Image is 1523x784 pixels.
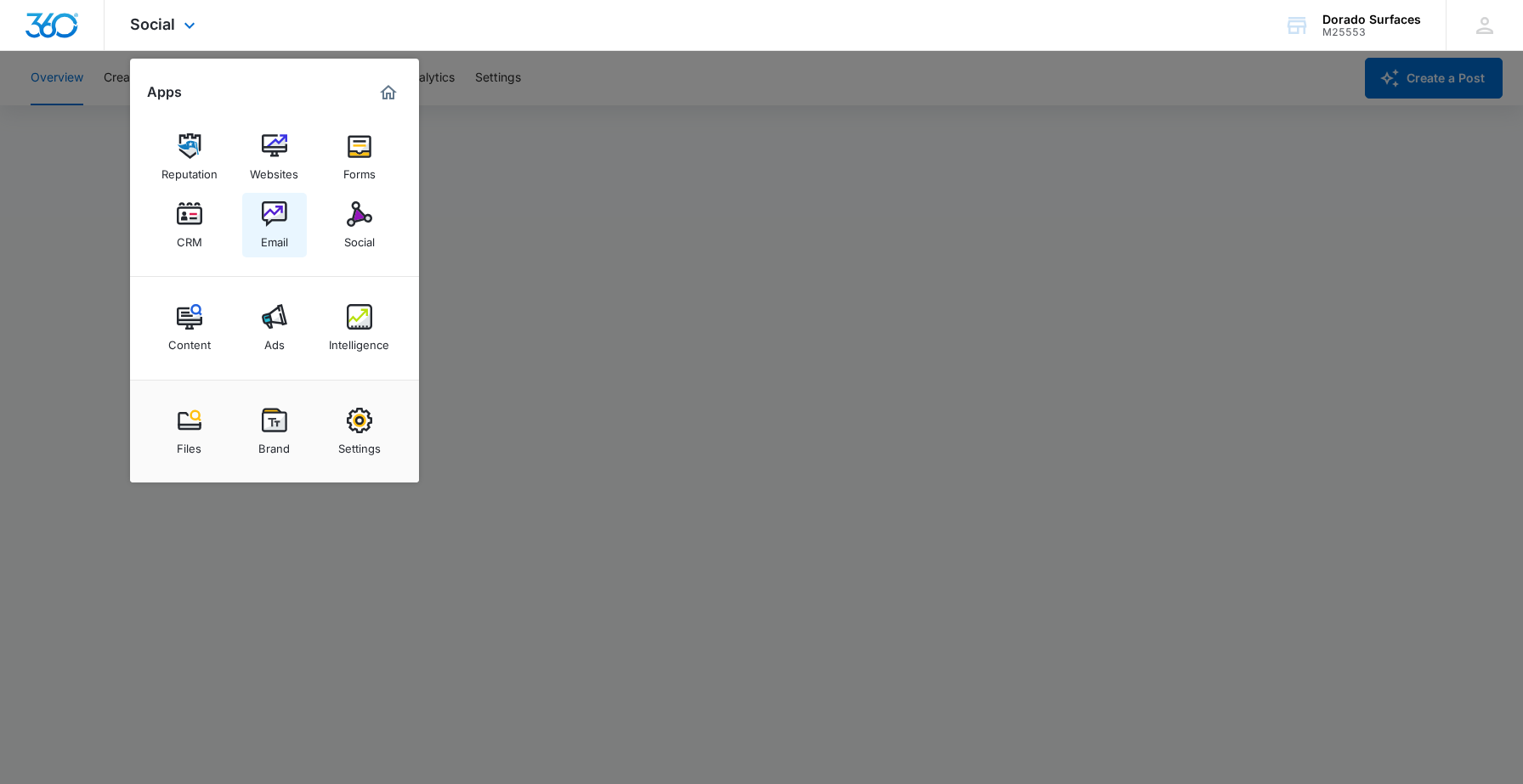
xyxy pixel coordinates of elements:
[1322,13,1421,26] div: account name
[147,84,182,100] h2: Apps
[327,193,392,257] a: Social
[157,399,222,464] a: Files
[177,227,202,249] div: CRM
[1322,26,1421,38] div: account id
[242,125,307,189] a: Websites
[327,125,392,189] a: Forms
[375,79,402,106] a: Marketing 360® Dashboard
[168,330,211,352] div: Content
[258,433,290,455] div: Brand
[338,433,381,455] div: Settings
[250,159,298,181] div: Websites
[242,399,307,464] a: Brand
[327,296,392,360] a: Intelligence
[161,159,218,181] div: Reputation
[242,296,307,360] a: Ads
[343,159,376,181] div: Forms
[242,193,307,257] a: Email
[261,227,288,249] div: Email
[344,227,375,249] div: Social
[157,193,222,257] a: CRM
[157,125,222,189] a: Reputation
[130,15,175,33] span: Social
[177,433,201,455] div: Files
[327,399,392,464] a: Settings
[157,296,222,360] a: Content
[264,330,285,352] div: Ads
[329,330,389,352] div: Intelligence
